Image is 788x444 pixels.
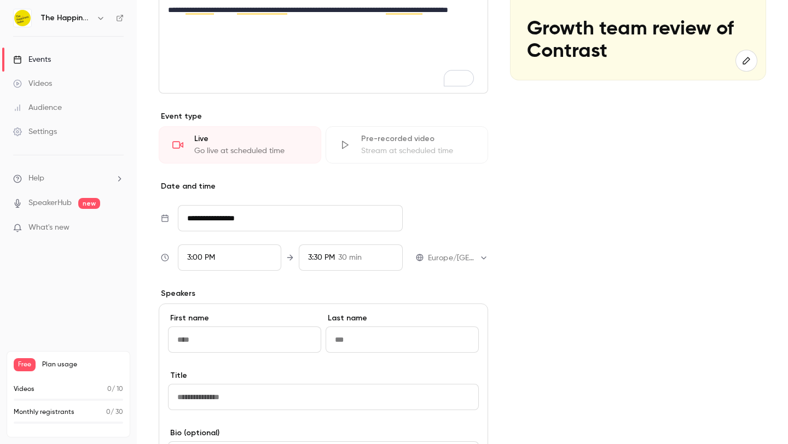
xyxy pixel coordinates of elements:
span: 0 [106,409,111,416]
div: From [178,244,282,271]
p: Videos [14,384,34,394]
span: 0 [107,386,112,393]
div: Pre-recorded video [361,133,474,144]
span: Help [28,173,44,184]
h6: The Happiness Index [40,13,92,24]
label: Title [168,370,479,381]
span: What's new [28,222,69,233]
p: Event type [159,111,488,122]
input: Tue, Feb 17, 2026 [178,205,403,231]
img: The Happiness Index [14,9,31,27]
div: Pre-recorded videoStream at scheduled time [326,126,488,163]
p: Date and time [159,181,488,192]
label: Bio (optional) [168,428,479,439]
p: Speakers [159,288,488,299]
div: Stream at scheduled time [361,145,474,156]
label: First name [168,313,321,324]
p: / 30 [106,407,123,417]
div: Audience [13,102,62,113]
span: Free [14,358,36,371]
p: Monthly registrants [14,407,74,417]
span: 30 min [338,252,362,264]
div: LiveGo live at scheduled time [159,126,321,163]
span: 3:00 PM [187,254,215,261]
p: Growth team review of Contrast [527,18,749,64]
li: help-dropdown-opener [13,173,124,184]
span: new [78,198,100,209]
div: To [299,244,403,271]
span: 3:30 PM [308,254,335,261]
label: Last name [326,313,479,324]
div: Go live at scheduled time [194,145,308,156]
div: Europe/[GEOGRAPHIC_DATA] [428,253,488,264]
p: / 10 [107,384,123,394]
span: Plan usage [42,360,123,369]
div: Videos [13,78,52,89]
div: Live [194,133,308,144]
div: Events [13,54,51,65]
div: Settings [13,126,57,137]
a: SpeakerHub [28,197,72,209]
